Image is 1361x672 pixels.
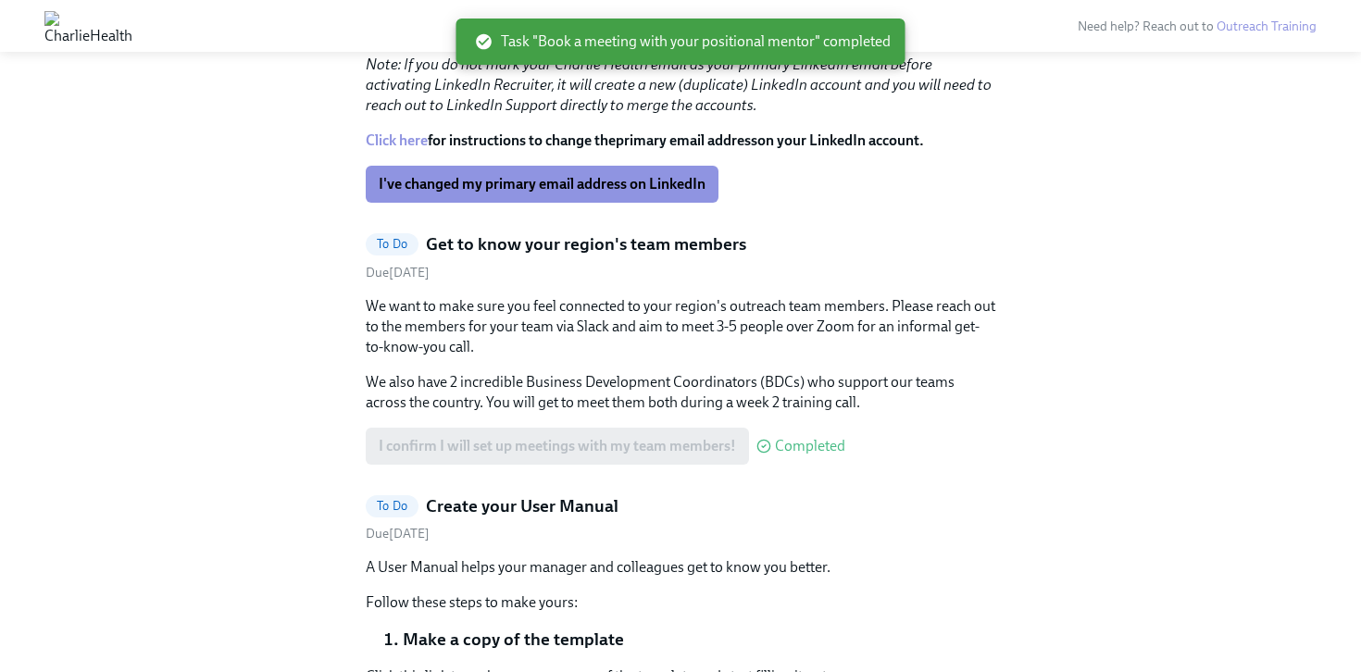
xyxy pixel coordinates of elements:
[379,175,705,193] span: I've changed my primary email address on LinkedIn
[366,557,995,578] p: A User Manual helps your manager and colleagues get to know you better.
[775,439,845,454] span: Completed
[616,131,757,149] strong: primary email address
[366,131,924,149] strong: for instructions to change the on your LinkedIn account.
[403,628,995,652] li: Make a copy of the template
[366,296,995,357] p: We want to make sure you feel connected to your region's outreach team members. Please reach out ...
[366,56,992,114] em: Note: If you do not mark your Charlie Health email as your primary LinkedIn email before activati...
[426,494,618,518] h5: Create your User Manual
[366,166,718,203] button: I've changed my primary email address on LinkedIn
[366,131,428,149] a: Click here
[366,232,995,281] a: To DoGet to know your region's team membersDue[DATE]
[426,232,746,256] h5: Get to know your region's team members
[1217,19,1317,34] a: Outreach Training
[366,592,995,613] p: Follow these steps to make yours:
[475,31,891,52] span: Task "Book a meeting with your positional mentor" completed
[366,499,418,513] span: To Do
[366,265,430,280] span: Wednesday, October 8th 2025, 10:00 am
[366,237,418,251] span: To Do
[366,526,430,541] span: Thursday, October 9th 2025, 10:00 am
[366,372,995,413] p: We also have 2 incredible Business Development Coordinators (BDCs) who support our teams across t...
[1078,19,1317,34] span: Need help? Reach out to
[44,11,132,41] img: CharlieHealth
[366,494,995,543] a: To DoCreate your User ManualDue[DATE]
